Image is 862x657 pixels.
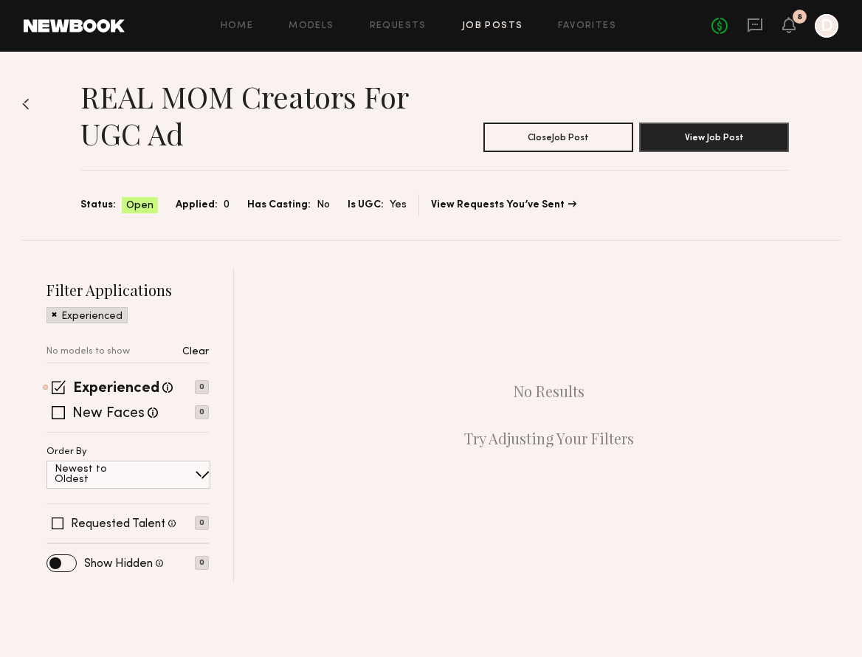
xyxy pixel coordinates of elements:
[348,197,384,213] span: Is UGC:
[289,21,334,31] a: Models
[61,312,123,322] p: Experienced
[80,197,116,213] span: Status:
[182,347,209,357] p: Clear
[431,200,576,210] a: View Requests You’ve Sent
[71,518,165,530] label: Requested Talent
[390,197,407,213] span: Yes
[639,123,789,152] button: View Job Post
[22,98,30,110] img: Back to previous page
[195,556,209,570] p: 0
[370,21,427,31] a: Requests
[126,199,154,213] span: Open
[84,558,153,570] label: Show Hidden
[815,14,838,38] a: D
[514,382,585,400] p: No Results
[224,197,230,213] span: 0
[176,197,218,213] span: Applied:
[80,78,458,152] h1: REAL MOM Creators for UGC Ad
[46,280,209,300] h2: Filter Applications
[46,347,130,357] p: No models to show
[483,123,633,152] button: CloseJob Post
[462,21,523,31] a: Job Posts
[247,197,311,213] span: Has Casting:
[797,13,802,21] div: 8
[73,382,159,396] label: Experienced
[55,464,142,485] p: Newest to Oldest
[195,516,209,530] p: 0
[221,21,254,31] a: Home
[317,197,330,213] span: No
[464,430,634,447] p: Try Adjusting Your Filters
[195,405,209,419] p: 0
[46,447,87,457] p: Order By
[72,407,145,422] label: New Faces
[195,380,209,394] p: 0
[558,21,616,31] a: Favorites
